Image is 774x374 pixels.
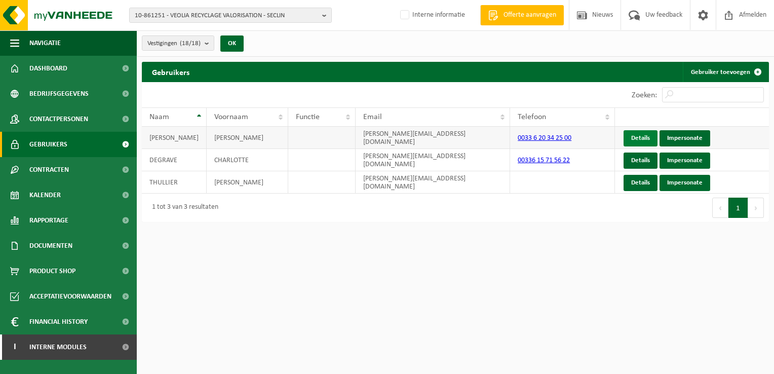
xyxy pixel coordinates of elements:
[142,171,207,194] td: THULLIER
[29,258,75,284] span: Product Shop
[142,127,207,149] td: [PERSON_NAME]
[135,8,318,23] span: 10-861251 - VEOLIA RECYCLAGE VALORISATION - SECLIN
[207,149,288,171] td: CHARLOTTE
[660,175,710,191] a: Impersonate
[29,208,68,233] span: Rapportage
[624,175,657,191] a: Details
[518,157,570,164] a: 00336 15 71 56 22
[207,127,288,149] td: [PERSON_NAME]
[624,153,657,169] a: Details
[356,149,510,171] td: [PERSON_NAME][EMAIL_ADDRESS][DOMAIN_NAME]
[29,56,67,81] span: Dashboard
[363,113,382,121] span: Email
[356,127,510,149] td: [PERSON_NAME][EMAIL_ADDRESS][DOMAIN_NAME]
[748,198,764,218] button: Next
[147,36,201,51] span: Vestigingen
[712,198,728,218] button: Previous
[10,334,19,360] span: I
[660,153,710,169] a: Impersonate
[147,199,218,217] div: 1 tot 3 van 3 resultaten
[29,182,61,208] span: Kalender
[632,91,657,99] label: Zoeken:
[29,81,89,106] span: Bedrijfsgegevens
[480,5,564,25] a: Offerte aanvragen
[518,134,571,142] a: 0033 6 20 34 25 00
[29,157,69,182] span: Contracten
[683,62,768,82] a: Gebruiker toevoegen
[728,198,748,218] button: 1
[29,30,61,56] span: Navigatie
[129,8,332,23] button: 10-861251 - VEOLIA RECYCLAGE VALORISATION - SECLIN
[660,130,710,146] a: Impersonate
[142,35,214,51] button: Vestigingen(18/18)
[398,8,465,23] label: Interne informatie
[29,334,87,360] span: Interne modules
[142,149,207,171] td: DEGRAVE
[180,40,201,47] count: (18/18)
[149,113,169,121] span: Naam
[29,233,72,258] span: Documenten
[296,113,320,121] span: Functie
[501,10,559,20] span: Offerte aanvragen
[207,171,288,194] td: [PERSON_NAME]
[29,106,88,132] span: Contactpersonen
[214,113,248,121] span: Voornaam
[29,284,111,309] span: Acceptatievoorwaarden
[356,171,510,194] td: [PERSON_NAME][EMAIL_ADDRESS][DOMAIN_NAME]
[518,113,546,121] span: Telefoon
[220,35,244,52] button: OK
[29,309,88,334] span: Financial History
[142,62,200,82] h2: Gebruikers
[624,130,657,146] a: Details
[29,132,67,157] span: Gebruikers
